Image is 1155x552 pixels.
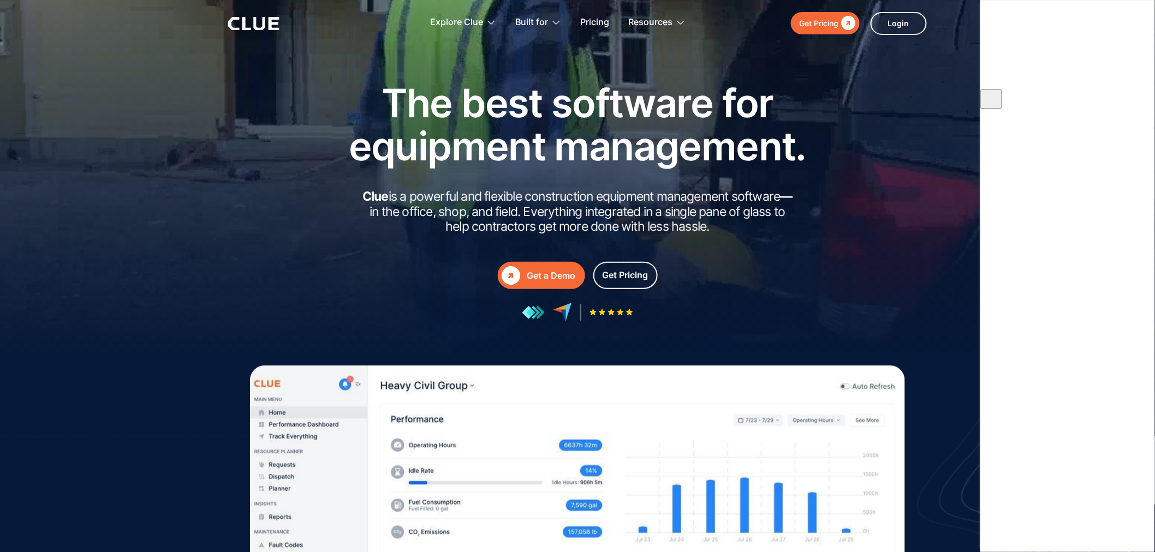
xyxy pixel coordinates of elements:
[430,5,483,40] div: Explore Clue
[781,189,793,204] strong: —
[527,269,576,283] div: Get a Demo
[515,5,561,40] div: Built for
[590,309,633,316] img: Five-star rating icon
[960,400,1155,552] iframe: Chat Widget
[430,5,496,40] div: Explore Clue
[799,16,838,30] div: Get Pricing
[362,189,389,204] strong: Clue
[871,12,927,35] a: Login
[593,262,658,289] a: Get Pricing
[515,5,548,40] div: Built for
[359,189,796,235] h2: is a powerful and flexible construction equipment management software in the office, shop, and fi...
[502,266,521,285] div: 
[553,303,572,322] img: reviews at capterra
[522,305,545,320] img: reviews at getapp
[838,16,855,30] div: 
[498,262,585,289] a: Get a Demo
[791,12,860,34] a: Get Pricing
[580,5,609,40] a: Pricing
[603,268,648,282] div: Get Pricing
[628,5,686,40] div: Resources
[628,5,672,40] div: Resources
[332,81,823,167] h1: The best software for equipment management.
